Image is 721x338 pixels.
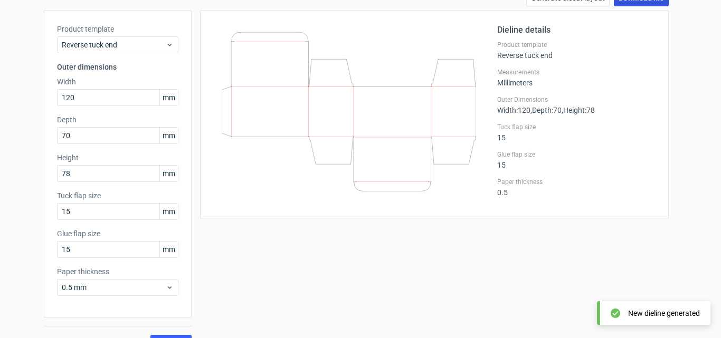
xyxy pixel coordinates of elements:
[57,152,178,163] label: Height
[497,95,656,104] label: Outer Dimensions
[497,68,656,76] label: Measurements
[497,123,656,131] label: Tuck flap size
[57,190,178,201] label: Tuck flap size
[159,128,178,143] span: mm
[497,106,530,114] span: Width : 120
[57,228,178,239] label: Glue flap size
[497,41,656,60] div: Reverse tuck end
[159,242,178,257] span: mm
[497,24,656,36] h2: Dieline details
[159,166,178,181] span: mm
[497,150,656,169] div: 15
[62,282,166,293] span: 0.5 mm
[57,62,178,72] h3: Outer dimensions
[497,41,656,49] label: Product template
[57,266,178,277] label: Paper thickness
[497,178,656,186] label: Paper thickness
[57,114,178,125] label: Depth
[562,106,595,114] span: , Height : 78
[530,106,562,114] span: , Depth : 70
[57,24,178,34] label: Product template
[57,76,178,87] label: Width
[497,178,656,197] div: 0.5
[497,123,656,142] div: 15
[497,150,656,159] label: Glue flap size
[159,90,178,105] span: mm
[159,204,178,219] span: mm
[628,308,700,318] div: New dieline generated
[497,68,656,87] div: Millimeters
[62,40,166,50] span: Reverse tuck end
